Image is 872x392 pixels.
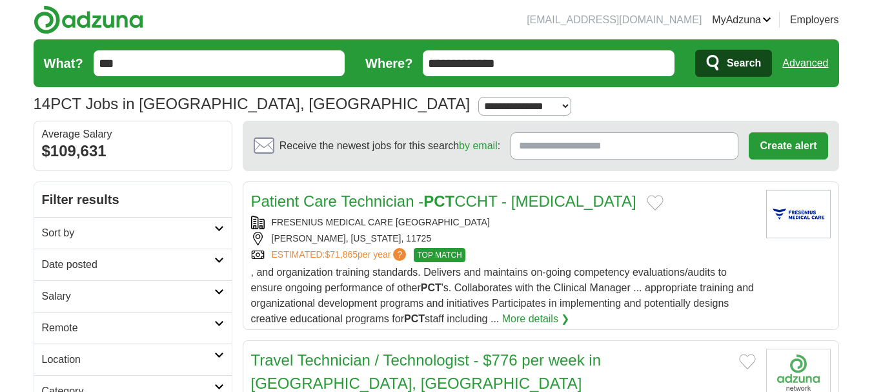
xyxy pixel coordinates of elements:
[782,50,828,76] a: Advanced
[502,311,570,327] a: More details ❯
[42,225,214,241] h2: Sort by
[272,217,490,227] a: FRESENIUS MEDICAL CARE [GEOGRAPHIC_DATA]
[42,289,214,304] h2: Salary
[34,217,232,249] a: Sort by
[42,139,224,163] div: $109,631
[251,232,756,245] div: [PERSON_NAME], [US_STATE], 11725
[404,313,425,324] strong: PCT
[749,132,827,160] button: Create alert
[727,50,761,76] span: Search
[34,249,232,280] a: Date posted
[414,248,465,262] span: TOP MATCH
[739,354,756,369] button: Add to favorite jobs
[421,282,441,293] strong: PCT
[251,192,636,210] a: Patient Care Technician -PCTCCHT - [MEDICAL_DATA]
[365,54,412,73] label: Where?
[34,312,232,344] a: Remote
[393,248,406,261] span: ?
[712,12,771,28] a: MyAdzuna
[42,320,214,336] h2: Remote
[279,138,500,154] span: Receive the newest jobs for this search :
[42,257,214,273] h2: Date posted
[325,249,358,260] span: $71,865
[527,12,702,28] li: [EMAIL_ADDRESS][DOMAIN_NAME]
[44,54,83,73] label: What?
[34,182,232,217] h2: Filter results
[34,92,51,116] span: 14
[34,95,471,112] h1: PCT Jobs in [GEOGRAPHIC_DATA], [GEOGRAPHIC_DATA]
[766,190,831,238] img: Fresenius Medical Care North America logo
[34,5,143,34] img: Adzuna logo
[423,192,454,210] strong: PCT
[647,195,664,211] button: Add to favorite jobs
[459,140,498,151] a: by email
[42,352,214,367] h2: Location
[251,351,602,392] a: Travel Technician / Technologist - $776 per week in [GEOGRAPHIC_DATA], [GEOGRAPHIC_DATA]
[790,12,839,28] a: Employers
[695,50,772,77] button: Search
[34,280,232,312] a: Salary
[42,129,224,139] div: Average Salary
[272,248,409,262] a: ESTIMATED:$71,865per year?
[34,344,232,375] a: Location
[251,267,754,324] span: , and organization training standards. Delivers and maintains on-going competency evaluations/aud...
